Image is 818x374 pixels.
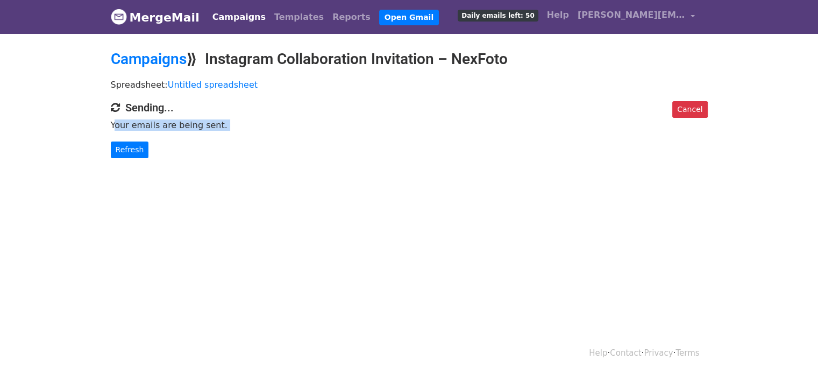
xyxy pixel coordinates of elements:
a: Campaigns [111,50,187,68]
a: Reports [328,6,375,28]
a: Templates [270,6,328,28]
h2: ⟫ Instagram Collaboration Invitation – NexFoto [111,50,708,68]
a: Help [543,4,573,26]
p: Your emails are being sent. [111,119,708,131]
span: Daily emails left: 50 [458,10,538,22]
a: [PERSON_NAME][EMAIL_ADDRESS][DOMAIN_NAME] [573,4,699,30]
div: 聊天小组件 [764,322,818,374]
a: Campaigns [208,6,270,28]
a: Daily emails left: 50 [453,4,542,26]
span: [PERSON_NAME][EMAIL_ADDRESS][DOMAIN_NAME] [578,9,685,22]
a: Contact [610,348,641,358]
a: Open Gmail [379,10,439,25]
p: Spreadsheet: [111,79,708,90]
a: Untitled spreadsheet [168,80,258,90]
h4: Sending... [111,101,708,114]
iframe: Chat Widget [764,322,818,374]
a: MergeMail [111,6,200,29]
a: Help [589,348,607,358]
a: Terms [675,348,699,358]
img: MergeMail logo [111,9,127,25]
a: Cancel [672,101,707,118]
a: Refresh [111,142,149,158]
a: Privacy [644,348,673,358]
